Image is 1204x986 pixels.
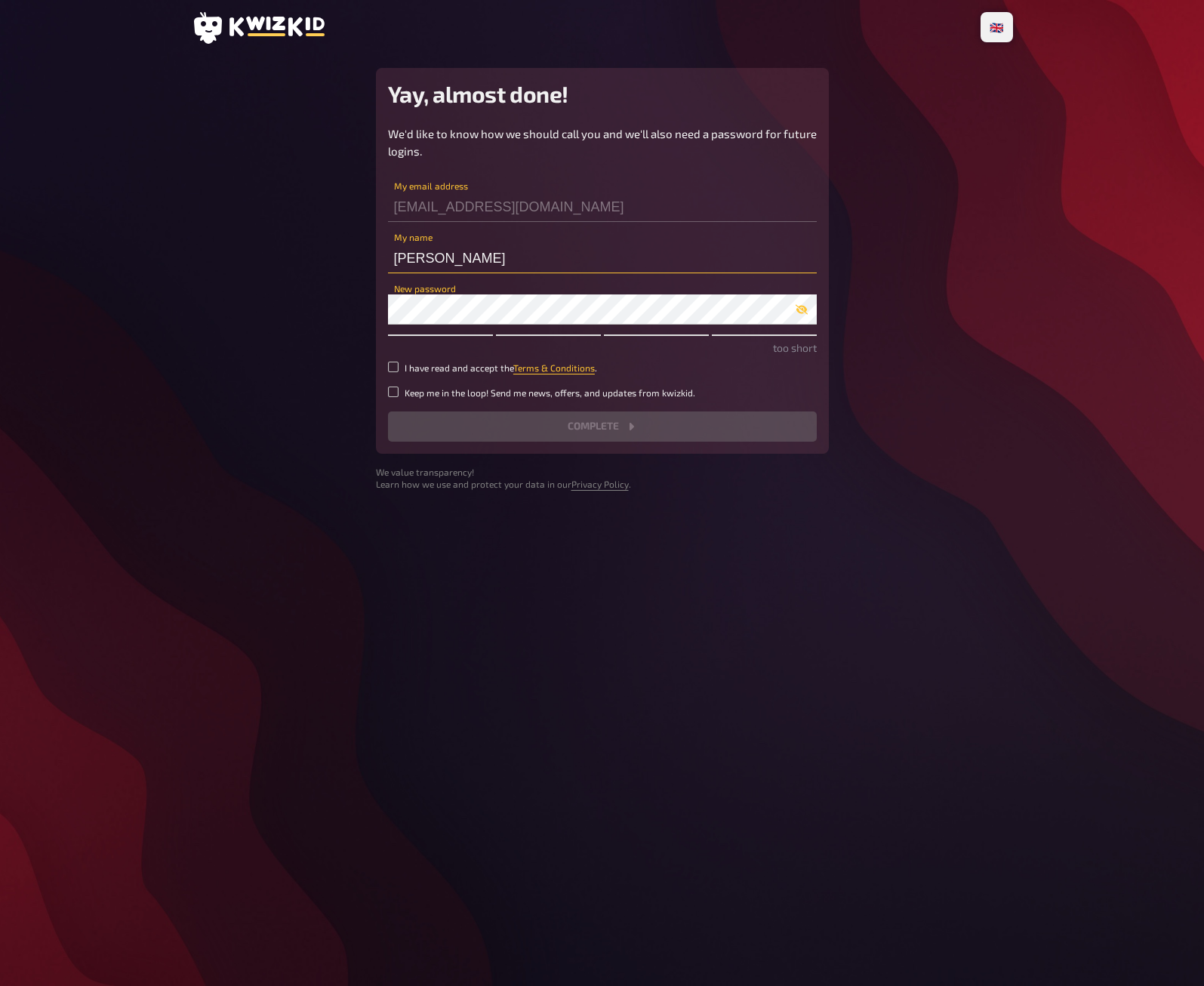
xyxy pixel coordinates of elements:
[388,125,817,159] p: We'd like to know how we should call you and we'll also need a password for future logins.
[571,479,629,489] a: Privacy Policy
[388,192,817,222] input: My email address
[388,411,817,442] button: Complete
[984,15,1010,39] li: 🇬🇧
[388,80,817,107] h2: Yay, almost done!
[405,387,695,399] small: Keep me in the loop! Send me news, offers, and updates from kwizkid.
[513,362,595,373] a: Terms & Conditions
[388,340,817,356] p: too short
[388,243,817,273] input: My name
[376,466,829,491] small: We value transparency! Learn how we use and protect your data in our .
[405,362,597,374] small: I have read and accept the .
